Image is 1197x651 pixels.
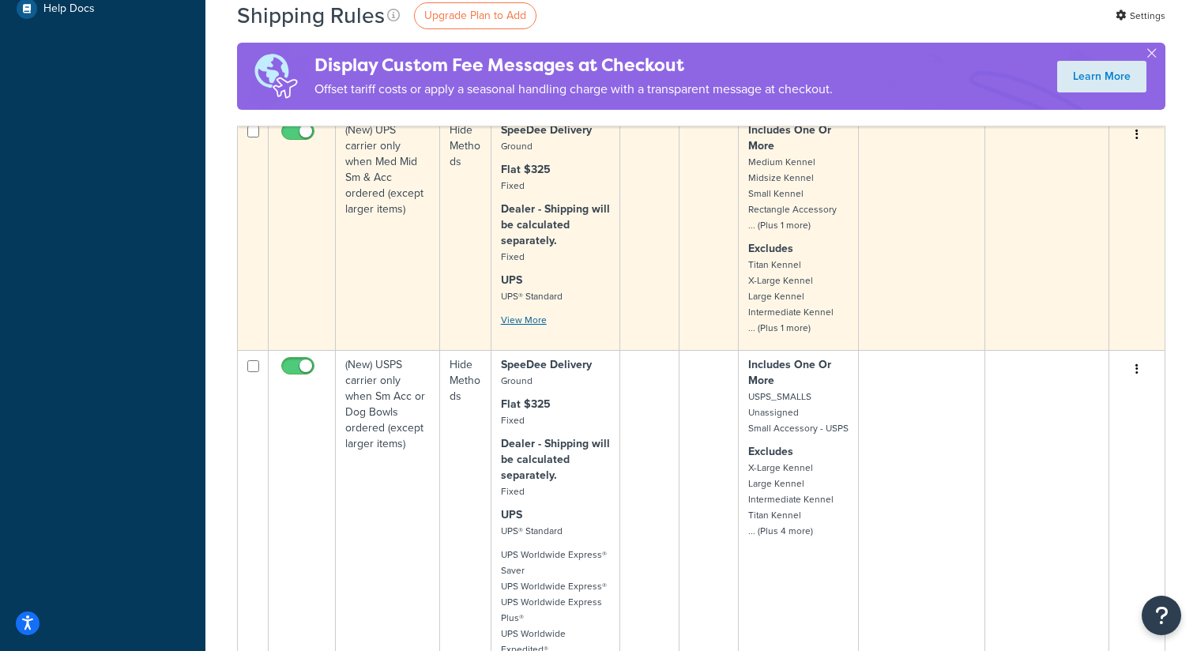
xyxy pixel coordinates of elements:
[748,258,834,335] small: Titan Kennel X-Large Kennel Large Kennel Intermediate Kennel ... (Plus 1 more)
[748,122,831,154] strong: Includes One Or More
[501,289,563,303] small: UPS® Standard
[501,139,533,153] small: Ground
[501,374,533,388] small: Ground
[501,356,592,373] strong: SpeeDee Delivery
[314,78,833,100] p: Offset tariff costs or apply a seasonal handling charge with a transparent message at checkout.
[501,524,563,538] small: UPS® Standard
[237,43,314,110] img: duties-banner-06bc72dcb5fe05cb3f9472aba00be2ae8eb53ab6f0d8bb03d382ba314ac3c341.png
[336,115,440,350] td: (New) UPS carrier only when Med Mid Sm & Acc ordered (except larger items)
[314,52,833,78] h4: Display Custom Fee Messages at Checkout
[748,389,849,435] small: USPS_SMALLS Unassigned Small Accessory - USPS
[1057,61,1146,92] a: Learn More
[501,435,610,484] strong: Dealer - Shipping will be calculated separately.
[414,2,536,29] a: Upgrade Plan to Add
[501,179,525,193] small: Fixed
[748,356,831,389] strong: Includes One Or More
[501,413,525,427] small: Fixed
[1116,5,1165,27] a: Settings
[501,161,551,178] strong: Flat $325
[440,115,491,350] td: Hide Methods
[501,250,525,264] small: Fixed
[43,2,95,16] span: Help Docs
[748,155,837,232] small: Medium Kennel Midsize Kennel Small Kennel Rectangle Accessory ... (Plus 1 more)
[501,313,547,327] a: View More
[501,396,551,412] strong: Flat $325
[1142,596,1181,635] button: Open Resource Center
[501,122,592,138] strong: SpeeDee Delivery
[748,443,793,460] strong: Excludes
[501,506,522,523] strong: UPS
[501,272,522,288] strong: UPS
[501,201,610,249] strong: Dealer - Shipping will be calculated separately.
[501,484,525,499] small: Fixed
[748,240,793,257] strong: Excludes
[748,461,834,538] small: X-Large Kennel Large Kennel Intermediate Kennel Titan Kennel ... (Plus 4 more)
[424,7,526,24] span: Upgrade Plan to Add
